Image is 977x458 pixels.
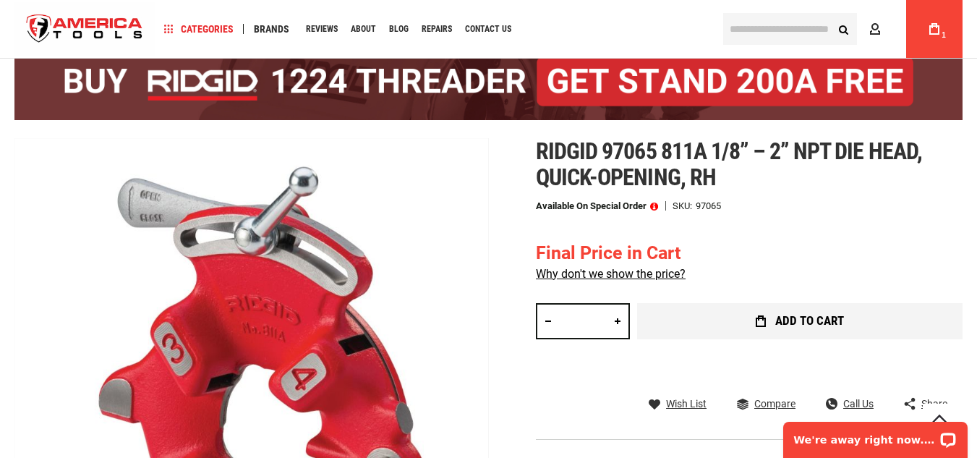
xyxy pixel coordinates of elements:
span: Repairs [422,25,452,33]
span: Categories [164,24,234,34]
iframe: LiveChat chat widget [774,412,977,458]
a: Wish List [649,397,707,410]
span: Wish List [666,399,707,409]
span: Ridgid 97065 811a 1/8” – 2” npt die head, quick-opening, rh [536,137,922,191]
a: Compare [737,397,795,410]
span: 1 [942,31,946,39]
a: Blog [383,20,415,39]
div: Final Price in Cart [536,240,686,266]
a: Repairs [415,20,458,39]
span: Add to Cart [775,315,844,327]
span: Reviews [306,25,338,33]
span: Compare [754,399,795,409]
strong: SKU [673,201,696,211]
p: Available on Special Order [536,201,658,211]
a: store logo [14,2,155,56]
a: About [344,20,383,39]
span: Share [921,399,947,409]
button: Add to Cart [637,303,963,339]
span: Blog [389,25,409,33]
span: Brands [254,24,289,34]
a: Why don't we show the price? [536,267,686,281]
iframe: Secure express checkout frame [634,344,965,415]
a: Reviews [299,20,344,39]
div: 97065 [696,201,721,211]
a: Contact Us [458,20,518,39]
img: BOGO: Buy the RIDGID® 1224 Threader (26092), get the 92467 200A Stand FREE! [14,43,963,120]
img: America Tools [14,2,155,56]
span: About [351,25,376,33]
span: Call Us [843,399,874,409]
button: Search [829,15,857,43]
a: Categories [158,20,240,39]
a: Brands [247,20,296,39]
a: Call Us [826,397,874,410]
span: Contact Us [465,25,511,33]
